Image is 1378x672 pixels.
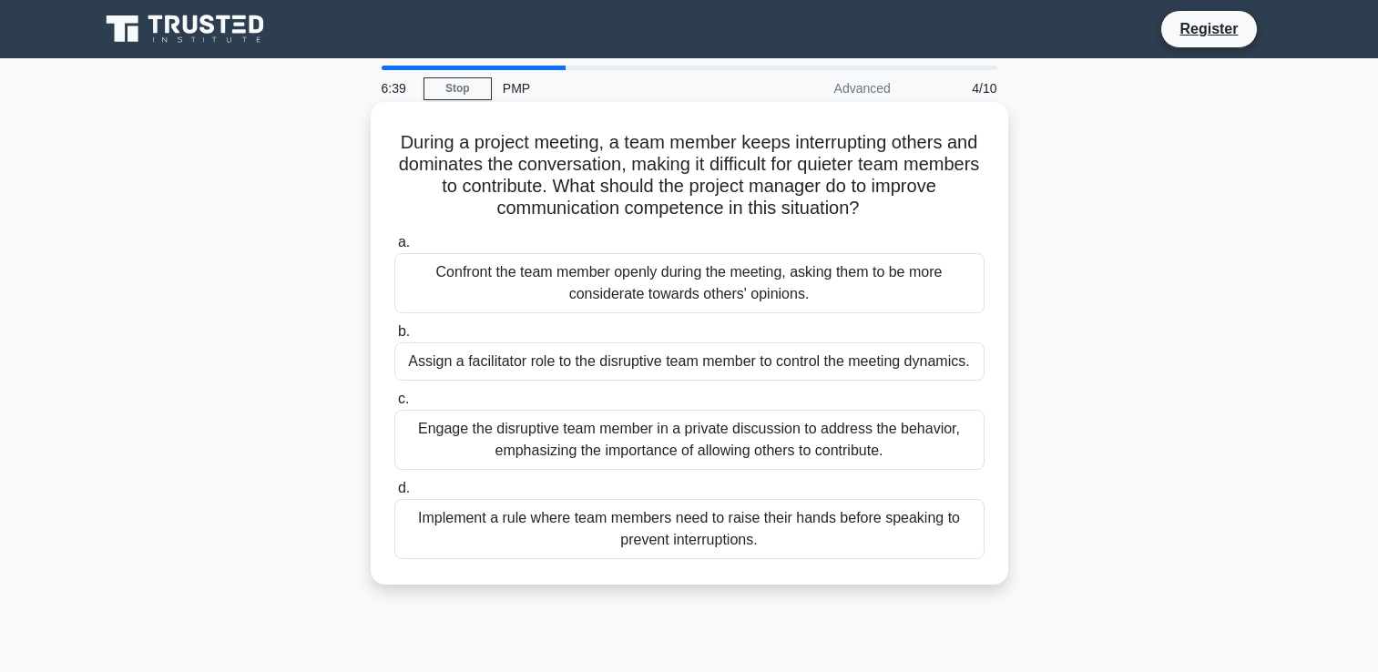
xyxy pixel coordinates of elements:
[492,70,742,107] div: PMP
[394,499,985,559] div: Implement a rule where team members need to raise their hands before speaking to prevent interrup...
[393,131,986,220] h5: During a project meeting, a team member keeps interrupting others and dominates the conversation,...
[371,70,424,107] div: 6:39
[398,234,410,249] span: a.
[394,342,985,381] div: Assign a facilitator role to the disruptive team member to control the meeting dynamics.
[742,70,902,107] div: Advanced
[902,70,1008,107] div: 4/10
[398,391,409,406] span: c.
[424,77,492,100] a: Stop
[394,253,985,313] div: Confront the team member openly during the meeting, asking them to be more considerate towards ot...
[398,480,410,495] span: d.
[398,323,410,339] span: b.
[1169,17,1249,40] a: Register
[394,410,985,470] div: Engage the disruptive team member in a private discussion to address the behavior, emphasizing th...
